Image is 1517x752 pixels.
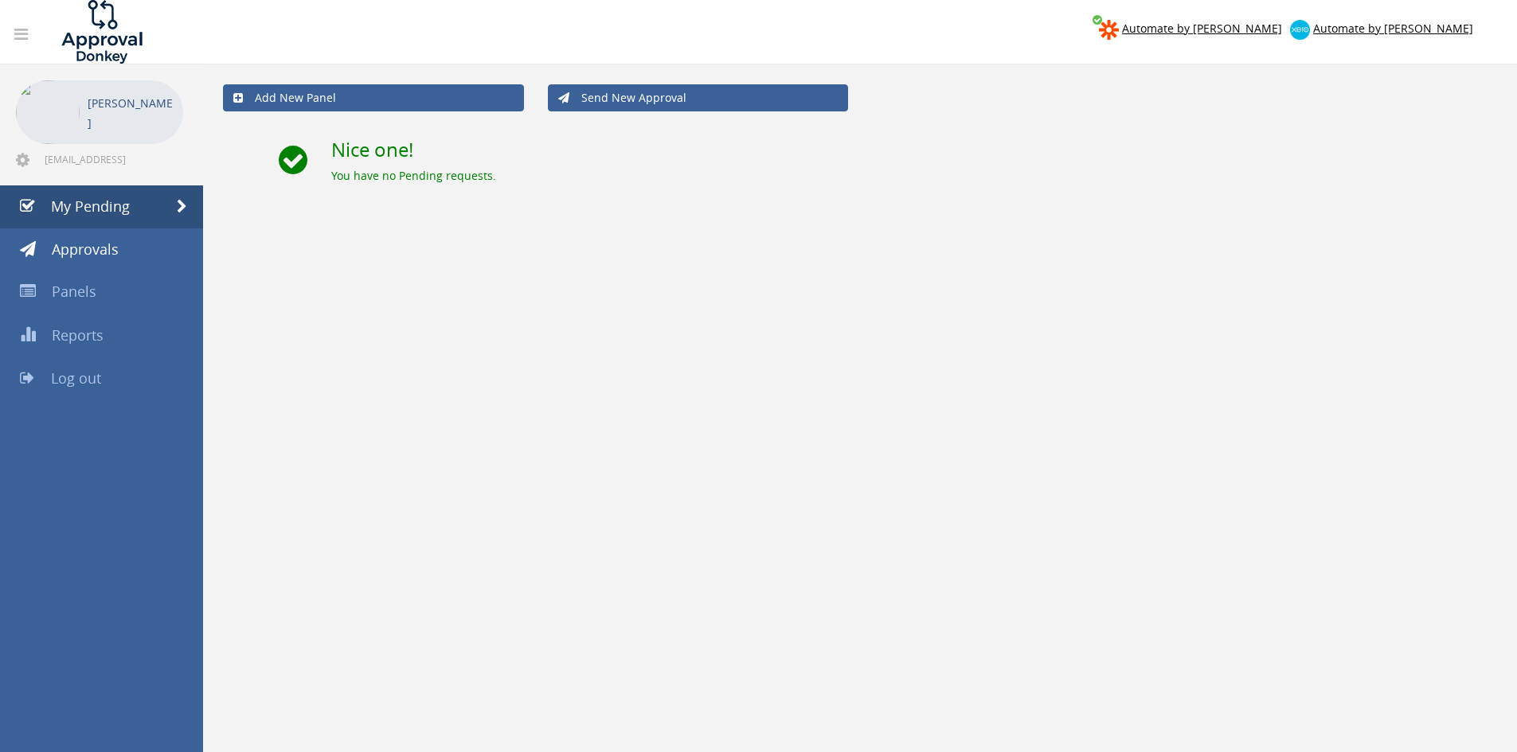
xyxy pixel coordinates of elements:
h2: Nice one! [331,139,1497,160]
span: Panels [52,282,96,301]
span: [EMAIL_ADDRESS][DOMAIN_NAME] [45,153,180,166]
div: You have no Pending requests. [331,168,1497,184]
span: Automate by [PERSON_NAME] [1313,21,1473,36]
span: Log out [51,368,101,388]
a: Add New Panel [223,84,524,111]
span: My Pending [51,197,130,216]
span: Automate by [PERSON_NAME] [1122,21,1282,36]
p: [PERSON_NAME] [88,93,175,133]
a: Send New Approval [548,84,849,111]
span: Approvals [52,240,119,259]
span: Reports [52,325,104,345]
img: zapier-logomark.png [1099,20,1119,40]
img: xero-logo.png [1290,20,1310,40]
